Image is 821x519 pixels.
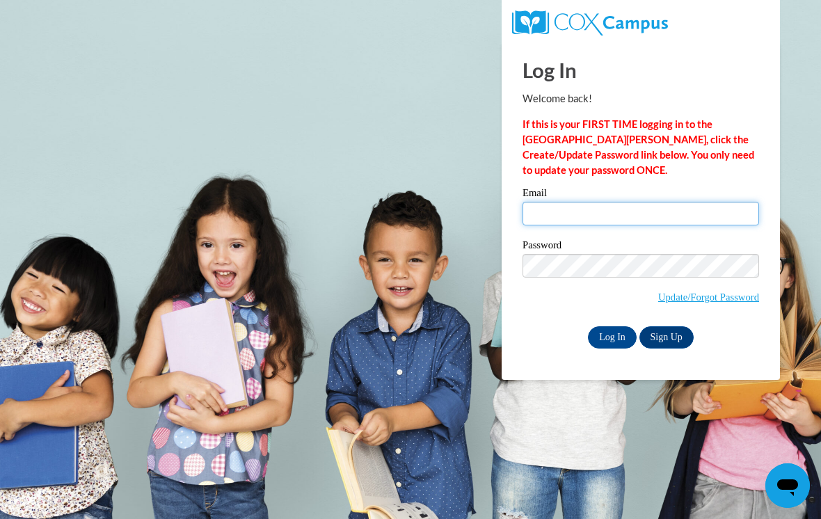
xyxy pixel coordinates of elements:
[523,91,759,106] p: Welcome back!
[588,326,637,349] input: Log In
[512,10,668,35] img: COX Campus
[639,326,694,349] a: Sign Up
[523,240,759,254] label: Password
[523,118,754,176] strong: If this is your FIRST TIME logging in to the [GEOGRAPHIC_DATA][PERSON_NAME], click the Create/Upd...
[523,188,759,202] label: Email
[658,292,759,303] a: Update/Forgot Password
[523,56,759,84] h1: Log In
[765,463,810,508] iframe: Botón para iniciar la ventana de mensajería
